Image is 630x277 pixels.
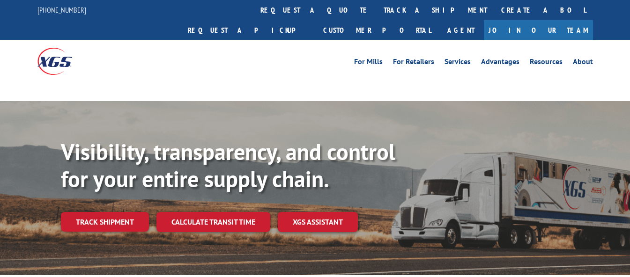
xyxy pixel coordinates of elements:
[181,20,316,40] a: Request a pickup
[445,58,471,68] a: Services
[156,212,270,232] a: Calculate transit time
[37,5,86,15] a: [PHONE_NUMBER]
[438,20,484,40] a: Agent
[484,20,593,40] a: Join Our Team
[573,58,593,68] a: About
[61,212,149,232] a: Track shipment
[61,137,395,193] b: Visibility, transparency, and control for your entire supply chain.
[278,212,358,232] a: XGS ASSISTANT
[316,20,438,40] a: Customer Portal
[481,58,519,68] a: Advantages
[393,58,434,68] a: For Retailers
[530,58,563,68] a: Resources
[354,58,383,68] a: For Mills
